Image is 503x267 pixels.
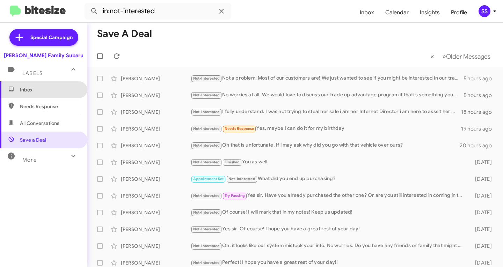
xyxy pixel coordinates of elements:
a: Profile [445,2,473,23]
div: [DATE] [467,159,497,166]
div: [PERSON_NAME] [121,142,191,149]
span: Not-Interested [193,110,220,114]
a: Insights [414,2,445,23]
span: Not-Interested [193,227,220,231]
span: Not-Interested [193,160,220,164]
div: No worries at all. We would love to discuss our trade up advantage program if thati s something y... [191,91,464,99]
div: Yes sir. Have you already purchased the other one? Or are you still interested in coming in to ch... [191,192,467,200]
div: Oh that is unfortunate. If i may ask why did you go with that vehicle over ours? [191,141,460,149]
span: Save a Deal [20,136,46,143]
span: Not-Interested [193,244,220,248]
span: Not-Interested [193,143,220,148]
div: [PERSON_NAME] [121,259,191,266]
div: [PERSON_NAME] [121,125,191,132]
div: Yes, maybe I can do it for my birthday [191,125,461,133]
span: » [442,52,446,61]
span: Special Campaign [30,34,73,41]
span: Not-Interested [193,76,220,81]
div: SS [479,5,490,17]
div: 5 hours ago [464,75,497,82]
div: [PERSON_NAME] [121,75,191,82]
span: Finished [225,160,240,164]
span: Inbox [20,86,79,93]
span: Not-Interested [228,177,255,181]
span: Labels [22,70,43,76]
div: [PERSON_NAME] [121,192,191,199]
span: All Conversations [20,120,59,127]
h1: Save a Deal [97,28,152,39]
div: [DATE] [467,192,497,199]
div: [DATE] [467,243,497,250]
div: [DATE] [467,176,497,183]
div: 5 hours ago [464,92,497,99]
span: Needs Response [20,103,79,110]
div: [PERSON_NAME] [121,209,191,216]
span: More [22,157,37,163]
span: Needs Response [225,126,254,131]
input: Search [85,3,231,20]
a: Calendar [380,2,414,23]
div: Yes sir. Of course! I hope you have a great rest of your day! [191,225,467,233]
div: [PERSON_NAME] [121,159,191,166]
button: Previous [426,49,438,64]
div: 18 hours ago [461,109,497,116]
span: Try Pausing [225,193,245,198]
a: Special Campaign [9,29,78,46]
button: SS [473,5,495,17]
div: What did you end up purchasing? [191,175,467,183]
span: Not-Interested [193,210,220,215]
span: Not-Interested [193,93,220,97]
div: Oh, it looks like our system mistook your info. No worries. Do you have any friends or family tha... [191,242,467,250]
span: Older Messages [446,53,490,60]
div: Of course! I will mark that in my notes! Keep us updated! [191,208,467,216]
div: You as well. [191,158,467,166]
div: Not a problem! Most of our customers are! We just wanted to see if you might be interested in our... [191,74,464,82]
div: [PERSON_NAME] [121,243,191,250]
div: [PERSON_NAME] Family Subaru [4,52,83,59]
span: Not-Interested [193,193,220,198]
div: [PERSON_NAME] [121,92,191,99]
a: Inbox [354,2,380,23]
div: 20 hours ago [460,142,497,149]
div: [DATE] [467,209,497,216]
div: Perfect! I hope you have a great rest of your day!! [191,259,467,267]
div: [DATE] [467,259,497,266]
div: [PERSON_NAME] [121,176,191,183]
div: [PERSON_NAME] [121,226,191,233]
nav: Page navigation example [427,49,495,64]
span: « [430,52,434,61]
div: 19 hours ago [461,125,497,132]
div: [PERSON_NAME] [121,109,191,116]
span: Not-Interested [193,260,220,265]
span: Appointment Set [193,177,224,181]
button: Next [438,49,495,64]
div: I fully understand. I was not trying to steal her sale i am her Internet Director i am here to as... [191,108,461,116]
div: [DATE] [467,226,497,233]
span: Not-Interested [193,126,220,131]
